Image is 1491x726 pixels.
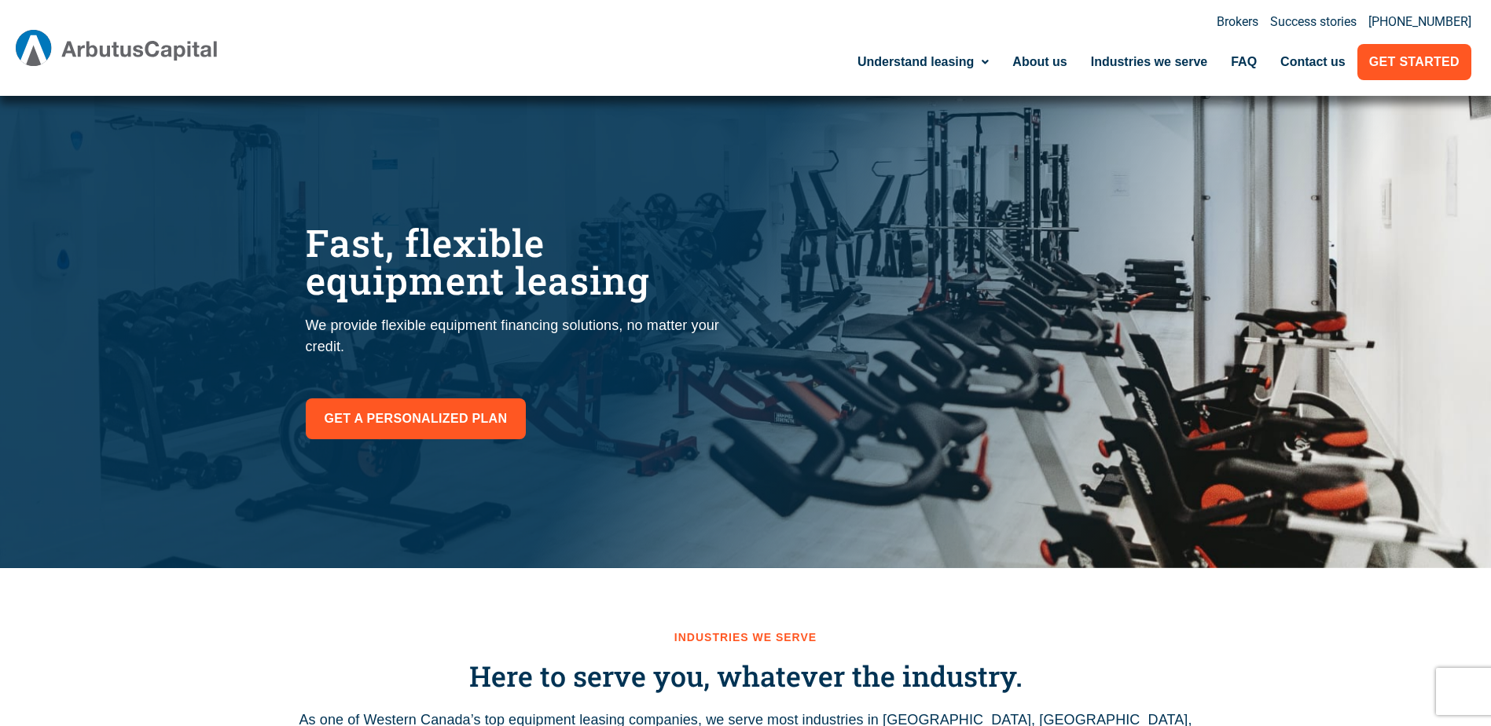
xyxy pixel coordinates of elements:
[306,398,527,439] a: Get a personalized plan
[1368,16,1471,28] a: [PHONE_NUMBER]
[306,224,730,299] h1: Fast, flexible equipment leasing​
[1269,44,1357,80] a: Contact us
[306,315,730,357] p: We provide flexible equipment financing solutions, no matter your credit.
[298,631,1194,644] h2: Industries we serve
[325,408,508,430] span: Get a personalized plan
[1217,16,1258,28] a: Brokers
[1219,44,1269,80] a: FAQ
[298,659,1194,693] h3: Here to serve you, whatever the industry.
[1357,44,1471,80] a: Get Started
[1079,44,1220,80] a: Industries we serve
[1270,16,1357,28] a: Success stories
[1001,44,1078,80] a: About us
[846,44,1001,80] a: Understand leasing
